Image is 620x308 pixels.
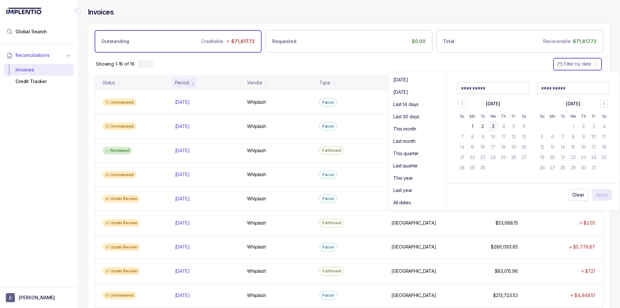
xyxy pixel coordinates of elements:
button: 31 [589,163,599,173]
button: 18 [498,142,509,152]
p: $4,949.51 [574,292,595,299]
div: Period [175,80,189,86]
button: 2 [578,121,589,132]
button: Reconciliations [4,48,74,62]
th: Sunday [537,111,547,121]
button: 20 [547,152,558,163]
button: 15 [467,142,478,152]
button: User initials[PERSON_NAME] [6,293,72,302]
p: $7.21 [585,268,595,274]
p: [GEOGRAPHIC_DATA] [391,244,436,250]
button: 22 [568,152,578,163]
p: Last 30 days [393,113,419,120]
p: [GEOGRAPHIC_DATA] [391,268,436,274]
p: [DATE] [175,123,190,130]
div: [DATE] [486,101,500,107]
p: Fulfillment [322,220,342,226]
p: Whiplash [247,171,266,178]
li: Menu Item Selection All dates [391,197,444,208]
div: [DATE] [566,101,580,107]
div: Under Review [103,195,140,203]
p: $0.00 [412,38,426,45]
h4: Invoices [88,8,114,17]
p: Whiplash [247,292,266,299]
p: [DATE] [175,196,190,202]
th: Sunday [457,111,467,121]
button: 4 [599,121,609,132]
button: 16 [478,142,488,152]
p: Creditable [201,38,223,45]
button: 27 [547,163,558,173]
div: Status [103,80,115,86]
button: 3 [589,121,599,132]
div: Under Review [103,243,140,251]
li: Menu Item Selection Yesterday [391,87,444,97]
p: Requested [272,38,296,45]
button: 16 [578,142,589,152]
p: $213,723.53 [493,292,518,299]
p: [DATE] [393,89,408,95]
button: 20 [519,142,529,152]
div: Reviewed [103,147,132,154]
p: [DATE] [393,77,408,83]
p: [DATE] [175,244,190,250]
li: Menu Item Selection This quarter [391,148,444,159]
p: $2.05 [584,220,595,226]
p: Clear [572,192,584,198]
p: Parcel [322,123,334,130]
search: Double Calendar [388,72,620,210]
p: Total [443,38,454,45]
button: 1 [467,121,478,132]
p: Parcel [322,292,334,299]
button: 26 [509,152,519,163]
button: 7 [457,132,467,142]
li: Menu Item Selection Today [391,75,444,85]
button: 4 [498,121,509,132]
button: 29 [568,163,578,173]
button: 6 [547,132,558,142]
button: 9 [478,132,488,142]
th: Wednesday [488,111,498,121]
button: 21 [457,152,467,163]
button: 5 [509,121,519,132]
div: Collapse Icon [74,7,81,15]
p: [DATE] [175,268,190,274]
div: Vendor [247,80,263,86]
button: 21 [558,152,568,163]
button: 30 [578,163,589,173]
th: Thursday [578,111,589,121]
p: Outstanding [101,38,129,45]
button: 11 [599,132,609,142]
button: 13 [547,142,558,152]
button: 23 [478,152,488,163]
p: Last 14 days [393,101,418,108]
button: 29 [467,163,478,173]
button: Go to previous month [458,100,466,108]
th: Friday [509,111,519,121]
div: Unreviewed [103,292,136,299]
p: This year [393,175,413,181]
span: Filter by date [564,61,591,67]
th: Monday [467,111,478,121]
th: Saturday [599,111,609,121]
div: Remaining page entries [96,61,134,67]
th: Thursday [498,111,509,121]
span: Reconciliations [15,52,50,58]
p: Whiplash [247,244,266,250]
button: 6 [519,121,529,132]
p: $53,688.15 [495,220,518,226]
search: Date Range Picker [557,61,591,67]
div: Type [319,80,330,86]
button: 11 [498,132,509,142]
button: 22 [467,152,478,163]
p: Last month [393,138,416,144]
p: [GEOGRAPHIC_DATA] [391,292,436,299]
button: 9 [578,132,589,142]
th: Monday [547,111,558,121]
button: 19 [537,152,547,163]
button: 28 [558,163,568,173]
button: Date Range Picker [553,58,602,70]
p: [DATE] [175,220,190,226]
li: Menu Item Selection Last 30 days [391,112,444,122]
div: Unreviewed [103,99,136,106]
